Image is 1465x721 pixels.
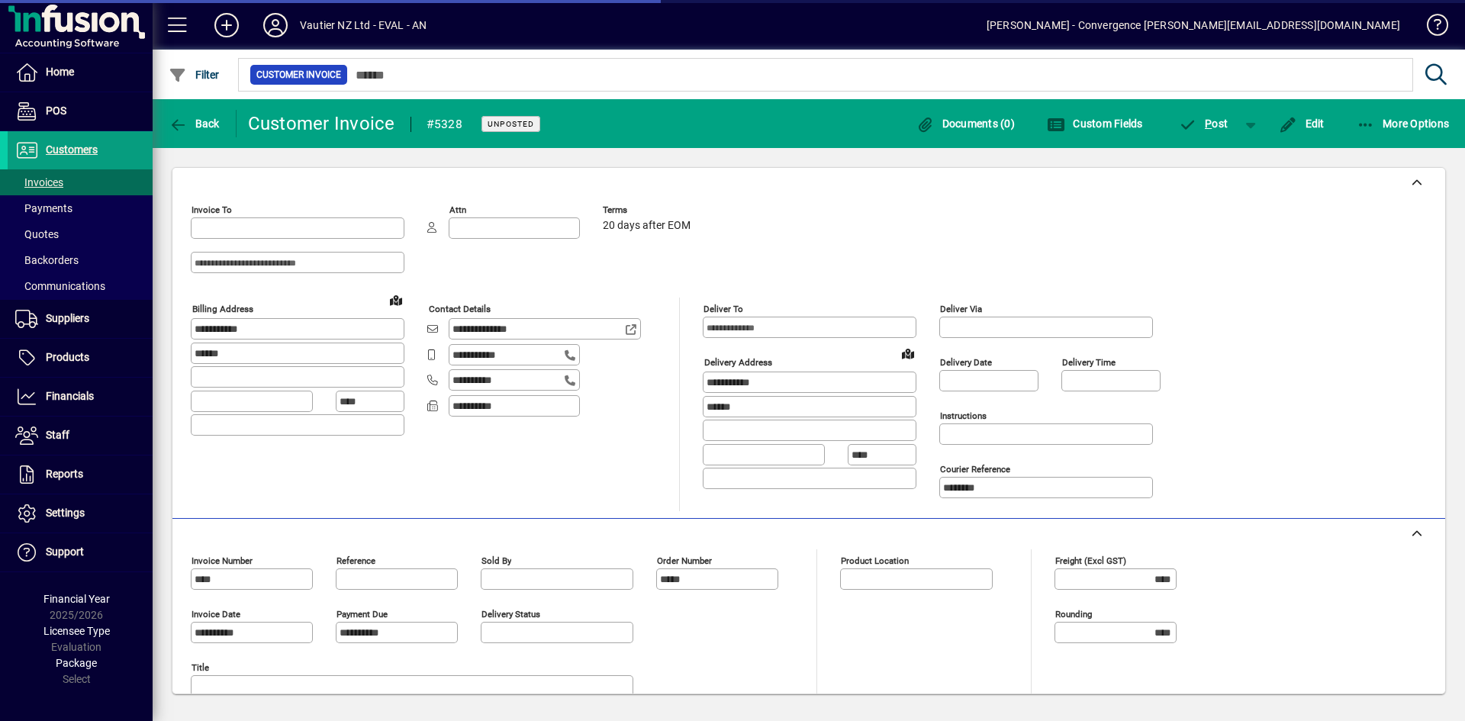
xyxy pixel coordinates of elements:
mat-label: Product location [841,555,909,566]
mat-label: Courier Reference [940,464,1010,475]
app-page-header-button: Back [153,110,237,137]
button: Back [165,110,224,137]
span: Backorders [15,254,79,266]
span: P [1205,117,1212,130]
span: Payments [15,202,72,214]
button: More Options [1353,110,1454,137]
span: Licensee Type [43,625,110,637]
mat-label: Invoice number [192,555,253,566]
span: Terms [603,205,694,215]
span: Communications [15,280,105,292]
mat-label: Delivery status [481,609,540,620]
span: Financials [46,390,94,402]
button: Edit [1275,110,1328,137]
a: Home [8,53,153,92]
a: Knowledge Base [1415,3,1446,53]
span: Unposted [488,119,534,129]
mat-label: Reference [336,555,375,566]
button: Custom Fields [1043,110,1147,137]
a: Invoices [8,169,153,195]
span: Package [56,657,97,669]
span: Financial Year [43,593,110,605]
mat-label: Payment due [336,609,388,620]
a: Staff [8,417,153,455]
span: Documents (0) [916,117,1015,130]
span: Customers [46,143,98,156]
mat-label: Invoice To [192,204,232,215]
a: Suppliers [8,300,153,338]
a: View on map [896,341,920,365]
span: Support [46,546,84,558]
a: Products [8,339,153,377]
mat-label: Sold by [481,555,511,566]
span: Suppliers [46,312,89,324]
button: Filter [165,61,224,89]
mat-label: Deliver To [704,304,743,314]
span: Customer Invoice [256,67,341,82]
span: Back [169,117,220,130]
span: Reports [46,468,83,480]
a: Settings [8,494,153,533]
a: Support [8,533,153,571]
span: POS [46,105,66,117]
a: Quotes [8,221,153,247]
a: POS [8,92,153,130]
span: Products [46,351,89,363]
span: 20 days after EOM [603,220,691,232]
a: View on map [384,288,408,312]
span: Staff [46,429,69,441]
span: ost [1179,117,1228,130]
button: Documents (0) [912,110,1019,137]
a: Communications [8,273,153,299]
button: Post [1171,110,1236,137]
span: Settings [46,507,85,519]
mat-label: Attn [449,204,466,215]
a: Reports [8,455,153,494]
mat-label: Instructions [940,410,987,421]
span: Filter [169,69,220,81]
mat-label: Delivery date [940,357,992,368]
span: Custom Fields [1047,117,1143,130]
a: Financials [8,378,153,416]
button: Profile [251,11,300,39]
span: Edit [1279,117,1325,130]
span: Quotes [15,228,59,240]
mat-label: Rounding [1055,609,1092,620]
span: More Options [1357,117,1450,130]
div: #5328 [427,112,462,137]
mat-label: Invoice date [192,609,240,620]
a: Backorders [8,247,153,273]
mat-label: Deliver via [940,304,982,314]
mat-label: Delivery time [1062,357,1116,368]
div: [PERSON_NAME] - Convergence [PERSON_NAME][EMAIL_ADDRESS][DOMAIN_NAME] [987,13,1400,37]
div: Vautier NZ Ltd - EVAL - AN [300,13,427,37]
a: Payments [8,195,153,221]
mat-label: Freight (excl GST) [1055,555,1126,566]
span: Home [46,66,74,78]
mat-label: Title [192,662,209,673]
div: Customer Invoice [248,111,395,136]
span: Invoices [15,176,63,188]
mat-label: Order number [657,555,712,566]
button: Add [202,11,251,39]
